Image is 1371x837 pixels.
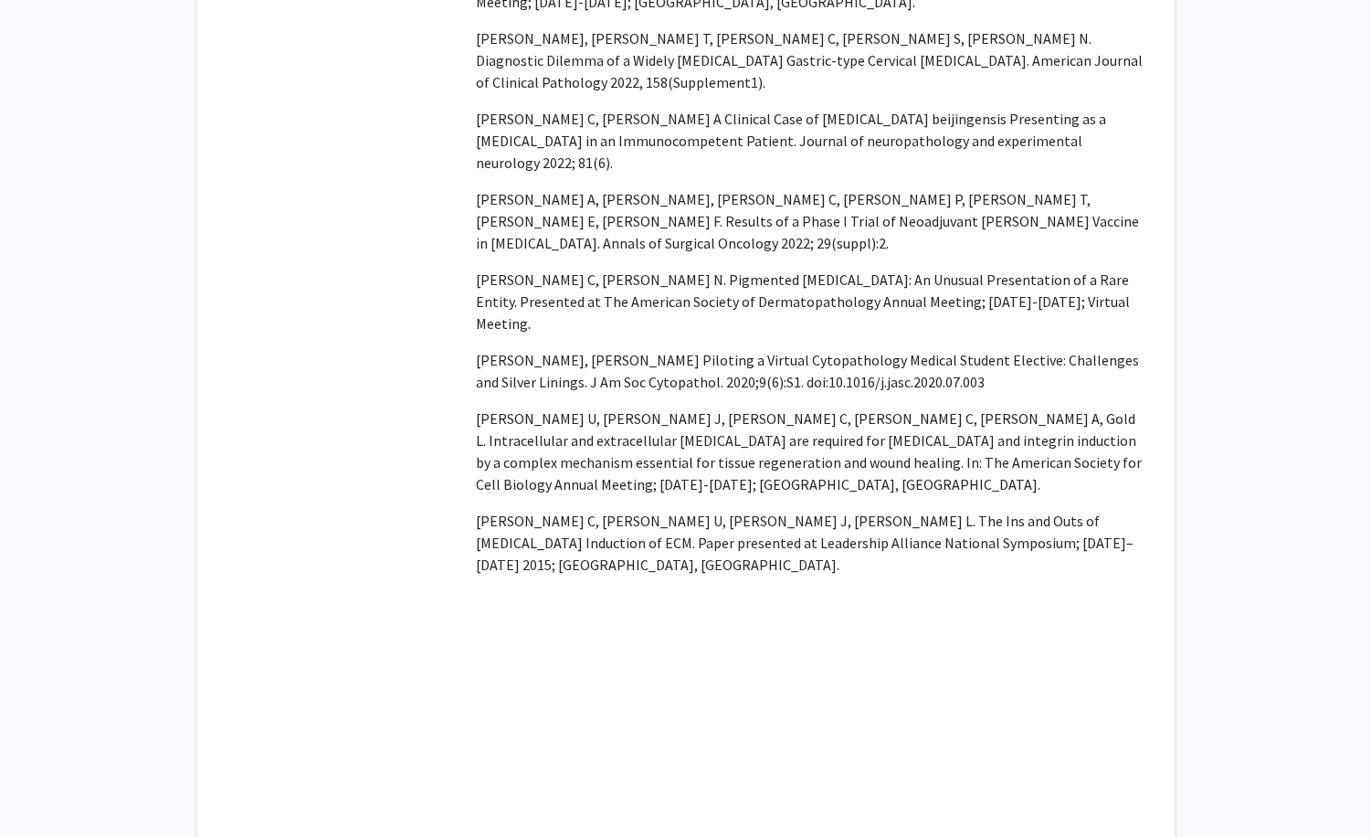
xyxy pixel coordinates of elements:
[476,349,1147,393] p: [PERSON_NAME], [PERSON_NAME] Piloting a Virtual Cytopathology Medical Student Elective: Challenge...
[476,188,1147,254] p: [PERSON_NAME] A, [PERSON_NAME], [PERSON_NAME] C, [PERSON_NAME] P, [PERSON_NAME] T, [PERSON_NAME] ...
[476,408,1147,495] p: [PERSON_NAME] U, [PERSON_NAME] J, [PERSON_NAME] C, [PERSON_NAME] C, [PERSON_NAME] A, Gold L. Intr...
[14,755,78,823] iframe: Chat
[476,27,1147,93] p: [PERSON_NAME], [PERSON_NAME] T, [PERSON_NAME] C, [PERSON_NAME] S, [PERSON_NAME] N. Diagnostic Dil...
[476,108,1147,174] p: [PERSON_NAME] C, [PERSON_NAME] A Clinical Case of [MEDICAL_DATA] beijingensis Presenting as a [ME...
[476,269,1147,334] p: [PERSON_NAME] C, [PERSON_NAME] N. Pigmented [MEDICAL_DATA]: An Unusual Presentation of a Rare Ent...
[476,510,1147,576] p: [PERSON_NAME] C, [PERSON_NAME] U, [PERSON_NAME] J, [PERSON_NAME] L. The Ins and Outs of [MEDICAL_...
